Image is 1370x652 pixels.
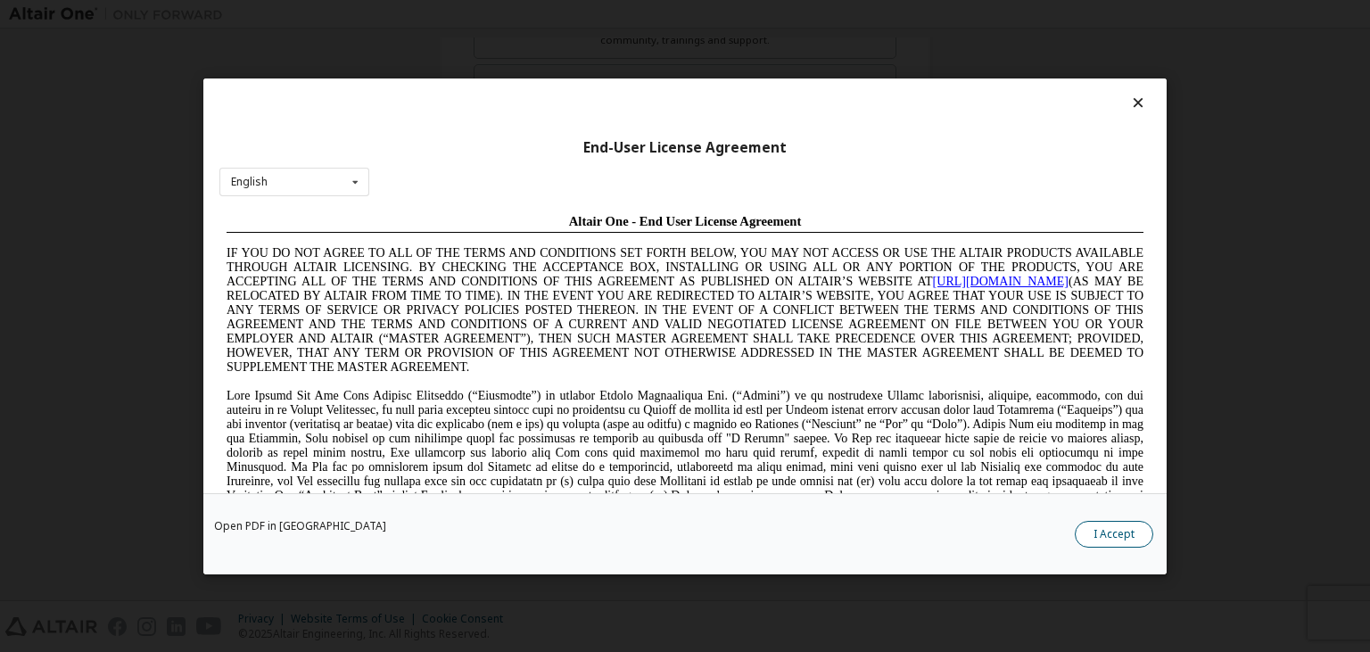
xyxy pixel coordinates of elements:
[350,7,582,21] span: Altair One - End User License Agreement
[231,177,268,187] div: English
[214,520,386,531] a: Open PDF in [GEOGRAPHIC_DATA]
[7,39,924,167] span: IF YOU DO NOT AGREE TO ALL OF THE TERMS AND CONDITIONS SET FORTH BELOW, YOU MAY NOT ACCESS OR USE...
[219,138,1151,156] div: End-User License Agreement
[714,68,849,81] a: [URL][DOMAIN_NAME]
[1075,520,1153,547] button: I Accept
[7,182,924,309] span: Lore Ipsumd Sit Ame Cons Adipisc Elitseddo (“Eiusmodte”) in utlabor Etdolo Magnaaliqua Eni. (“Adm...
